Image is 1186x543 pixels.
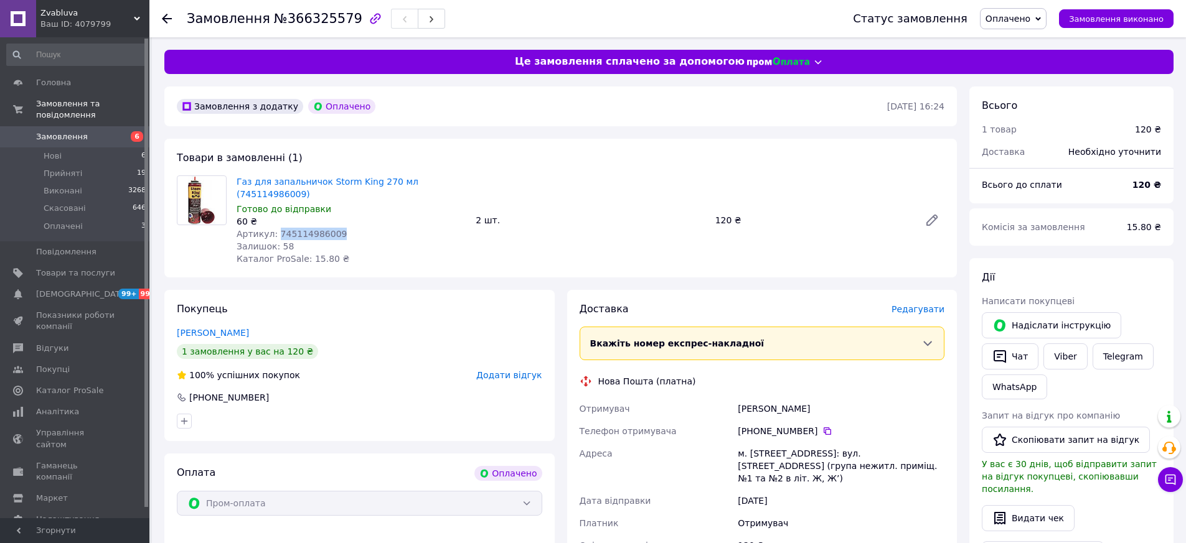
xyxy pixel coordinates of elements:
[237,229,347,239] span: Артикул: 745114986009
[1127,222,1161,232] span: 15.80 ₴
[141,221,146,232] span: 3
[162,12,172,25] div: Повернутися назад
[595,375,699,388] div: Нова Пошта (платна)
[187,11,270,26] span: Замовлення
[1135,123,1161,136] div: 120 ₴
[853,12,967,25] div: Статус замовлення
[36,406,79,417] span: Аналітика
[139,289,159,299] span: 99+
[137,168,146,179] span: 19
[590,338,765,348] span: Вкажіть номер експрес-накладної
[1093,343,1154,369] a: Telegram
[982,312,1121,338] button: Надіслати інструкцію
[982,180,1062,190] span: Всього до сплати
[177,328,249,338] a: [PERSON_NAME]
[580,496,651,506] span: Дата відправки
[237,204,331,214] span: Готово до відправки
[237,241,294,251] span: Залишок: 58
[738,425,944,437] div: [PHONE_NUMBER]
[982,459,1157,494] span: У вас є 30 днів, щоб відправити запит на відгук покупцеві, скопіювавши посилання.
[36,246,96,258] span: Повідомлення
[274,11,362,26] span: №366325579
[188,391,270,404] div: [PHONE_NUMBER]
[982,296,1075,306] span: Написати покупцеві
[36,98,149,121] span: Замовлення та повідомлення
[177,303,228,315] span: Покупець
[1043,343,1087,369] a: Viber
[474,466,542,481] div: Оплачено
[580,448,613,458] span: Адреса
[36,310,115,332] span: Показники роботи компанії
[237,215,466,228] div: 60 ₴
[133,203,146,214] span: 646
[118,289,139,299] span: 99+
[735,490,947,512] div: [DATE]
[44,168,82,179] span: Прийняті
[1069,14,1164,24] span: Замовлення виконано
[36,289,128,300] span: [DEMOGRAPHIC_DATA]
[982,411,1120,420] span: Запит на відгук про компанію
[982,374,1047,399] a: WhatsApp
[1158,467,1183,492] button: Чат з покупцем
[892,304,944,314] span: Редагувати
[580,518,619,528] span: Платник
[476,370,542,380] span: Додати відгук
[515,55,745,69] span: Це замовлення сплачено за допомогою
[982,505,1075,531] button: Видати чек
[40,7,134,19] span: Zvabluva
[1059,9,1174,28] button: Замовлення виконано
[44,203,86,214] span: Скасовані
[982,147,1025,157] span: Доставка
[982,343,1038,369] button: Чат
[36,385,103,396] span: Каталог ProSale
[1061,138,1169,165] div: Необхідно уточнити
[44,221,83,232] span: Оплачені
[188,176,216,225] img: Газ для запальничок Storm King 270 мл (745114986009)
[36,131,88,142] span: Замовлення
[36,460,115,483] span: Гаманець компанії
[237,254,349,264] span: Каталог ProSale: 15.80 ₴
[177,344,318,359] div: 1 замовлення у вас на 120 ₴
[982,124,1017,134] span: 1 товар
[36,493,68,504] span: Маркет
[710,211,915,229] div: 120 ₴
[237,177,418,199] a: Газ для запальничок Storm King 270 мл (745114986009)
[36,364,70,375] span: Покупці
[189,370,214,380] span: 100%
[982,271,995,283] span: Дії
[36,343,68,354] span: Відгуки
[177,152,303,164] span: Товари в замовленні (1)
[128,185,146,197] span: 3268
[36,427,115,450] span: Управління сайтом
[131,131,143,142] span: 6
[44,151,62,162] span: Нові
[982,100,1017,111] span: Всього
[986,14,1030,24] span: Оплачено
[1132,180,1161,190] b: 120 ₴
[982,222,1085,232] span: Комісія за замовлення
[36,267,115,279] span: Товари та послуги
[177,369,300,381] div: успішних покупок
[580,303,629,315] span: Доставка
[40,19,149,30] div: Ваш ID: 4079799
[177,99,303,114] div: Замовлення з додатку
[735,397,947,420] div: [PERSON_NAME]
[580,404,630,414] span: Отримувач
[735,512,947,534] div: Отримувач
[887,101,944,111] time: [DATE] 16:24
[308,99,375,114] div: Оплачено
[141,151,146,162] span: 6
[735,442,947,490] div: м. [STREET_ADDRESS]: вул. [STREET_ADDRESS] (група нежитл. приміщ. №1 та №2 в літ. Ж, Ж’)
[982,427,1150,453] button: Скопіювати запит на відгук
[471,211,710,229] div: 2 шт.
[36,77,71,88] span: Головна
[177,466,215,478] span: Оплата
[920,208,944,233] a: Редагувати
[580,426,677,436] span: Телефон отримувача
[6,44,147,66] input: Пошук
[36,514,100,525] span: Налаштування
[44,185,82,197] span: Виконані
